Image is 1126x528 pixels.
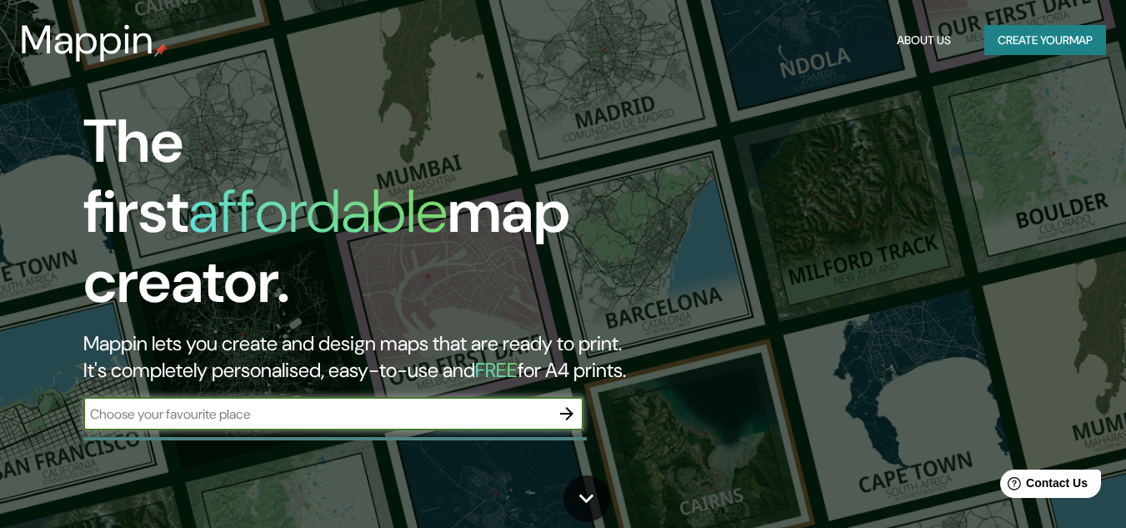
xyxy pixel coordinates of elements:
h3: Mappin [20,17,154,63]
iframe: Help widget launcher [978,463,1108,510]
h5: FREE [475,357,518,383]
button: Create yourmap [984,25,1106,56]
h2: Mappin lets you create and design maps that are ready to print. It's completely personalised, eas... [83,330,647,384]
img: mappin-pin [154,43,168,57]
button: About Us [890,25,958,56]
h1: The first map creator. [83,107,647,330]
h1: affordable [188,173,448,250]
input: Choose your favourite place [83,405,550,424]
